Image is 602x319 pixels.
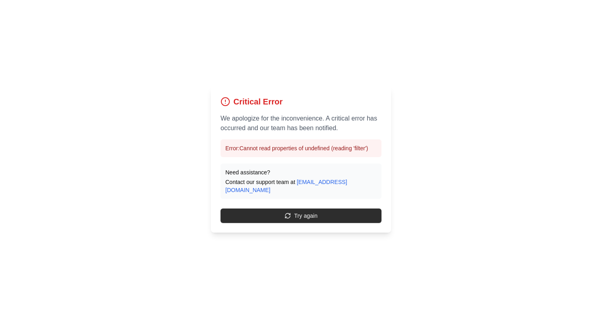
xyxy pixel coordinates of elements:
[221,209,381,223] button: Try again
[221,114,381,133] p: We apologize for the inconvenience. A critical error has occurred and our team has been notified.
[233,96,282,107] h1: Critical Error
[225,178,377,194] p: Contact our support team at
[225,144,377,152] p: Error: Cannot read properties of undefined (reading 'filter')
[225,168,377,176] p: Need assistance?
